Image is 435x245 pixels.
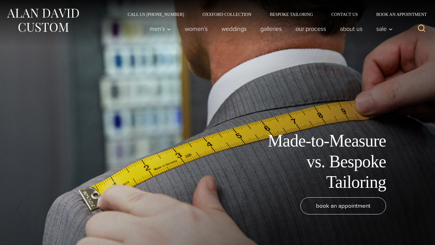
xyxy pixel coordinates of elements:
nav: Primary Navigation [143,23,396,35]
nav: Secondary Navigation [118,12,429,17]
a: Women’s [178,23,215,35]
a: Galleries [254,23,289,35]
a: Bespoke Tailoring [261,12,322,17]
span: book an appointment [316,201,370,210]
a: book an appointment [300,197,386,214]
img: Alan David Custom [6,7,80,34]
a: Oxxford Collection [193,12,261,17]
span: Men’s [150,26,171,32]
h1: Made-to-Measure vs. Bespoke Tailoring [248,131,386,192]
a: About Us [333,23,370,35]
button: View Search Form [414,21,429,36]
a: weddings [215,23,254,35]
a: Our Process [289,23,333,35]
span: Sale [376,26,393,32]
a: Call Us [PHONE_NUMBER] [118,12,193,17]
a: Contact Us [322,12,367,17]
a: Book an Appointment [367,12,429,17]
